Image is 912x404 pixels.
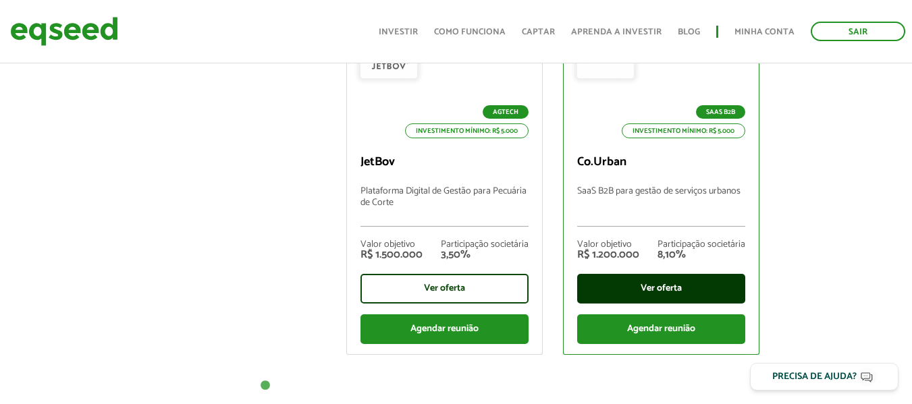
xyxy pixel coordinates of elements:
div: R$ 1.200.000 [577,250,639,260]
p: Plataforma Digital de Gestão para Pecuária de Corte [360,186,529,227]
div: Valor objetivo [360,240,423,250]
div: Agendar reunião [577,314,745,344]
a: Aprenda a investir [571,28,662,36]
p: JetBov [360,155,529,170]
div: Ver oferta [577,274,745,304]
div: R$ 1.500.000 [360,250,423,260]
img: EqSeed [10,13,118,49]
a: Como funciona [434,28,506,36]
a: Blog [678,28,700,36]
div: 3,50% [441,250,529,260]
a: Minha conta [734,28,795,36]
a: Investir [379,28,418,36]
button: 1 of 1 [259,379,272,393]
p: Investimento mínimo: R$ 5.000 [622,123,745,138]
a: Captar [522,28,555,36]
div: Ver oferta [360,274,529,304]
div: Participação societária [441,240,529,250]
div: Valor objetivo [577,240,639,250]
div: Participação societária [658,240,745,250]
p: SaaS B2B [696,105,745,119]
div: 8,10% [658,250,745,260]
div: Agendar reunião [360,314,529,344]
p: Agtech [483,105,529,119]
p: Investimento mínimo: R$ 5.000 [405,123,529,138]
p: Co.Urban [577,155,745,170]
a: Sair [811,22,905,41]
p: SaaS B2B para gestão de serviços urbanos [577,186,745,227]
